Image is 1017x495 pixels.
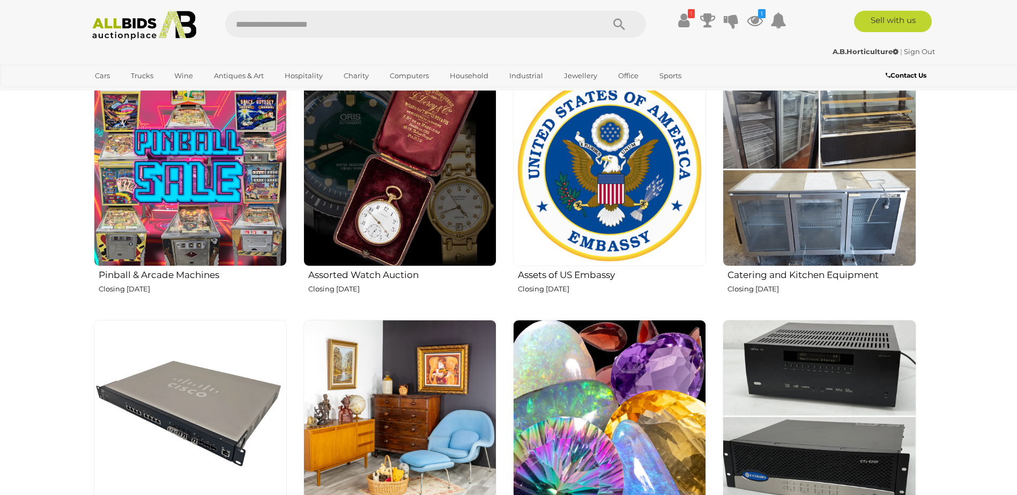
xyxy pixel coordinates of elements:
a: Cars [88,67,117,85]
a: Industrial [502,67,550,85]
a: Sports [652,67,688,85]
a: Charity [337,67,376,85]
a: Sign Out [904,47,935,56]
a: [GEOGRAPHIC_DATA] [88,85,178,102]
a: Sell with us [854,11,932,32]
a: 1 [747,11,763,30]
a: Antiques & Art [207,67,271,85]
p: Closing [DATE] [308,283,496,295]
span: | [900,47,902,56]
a: Computers [383,67,436,85]
i: 1 [758,9,766,18]
h2: Assorted Watch Auction [308,267,496,280]
h2: Pinball & Arcade Machines [99,267,287,280]
a: Pinball & Arcade Machines Closing [DATE] [93,73,287,311]
a: ! [676,11,692,30]
p: Closing [DATE] [99,283,287,295]
p: Closing [DATE] [728,283,916,295]
a: Jewellery [557,67,604,85]
img: Pinball & Arcade Machines [94,73,287,266]
p: Closing [DATE] [518,283,706,295]
a: Assorted Watch Auction Closing [DATE] [303,73,496,311]
a: Trucks [124,67,160,85]
h2: Assets of US Embassy [518,267,706,280]
a: Wine [167,67,200,85]
a: A.B.Horticulture [833,47,900,56]
a: Hospitality [278,67,330,85]
img: Catering and Kitchen Equipment [723,73,916,266]
a: Office [611,67,645,85]
b: Contact Us [886,71,926,79]
a: Catering and Kitchen Equipment Closing [DATE] [722,73,916,311]
img: Allbids.com.au [86,11,203,40]
img: Assets of US Embassy [513,73,706,266]
strong: A.B.Horticulture [833,47,899,56]
img: Assorted Watch Auction [303,73,496,266]
button: Search [592,11,646,37]
h2: Catering and Kitchen Equipment [728,267,916,280]
a: Assets of US Embassy Closing [DATE] [513,73,706,311]
a: Household [443,67,495,85]
i: ! [688,9,695,18]
a: Contact Us [886,70,929,81]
